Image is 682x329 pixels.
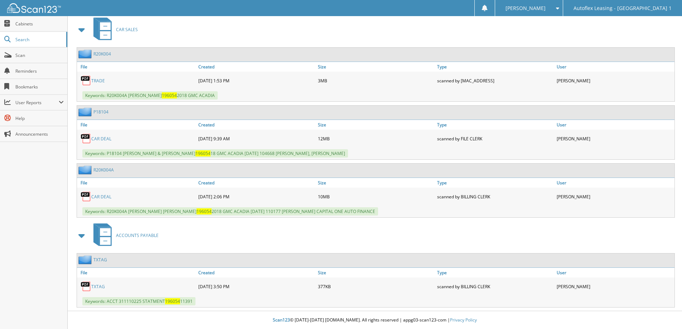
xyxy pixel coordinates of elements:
[435,178,555,188] a: Type
[68,311,682,329] div: © [DATE]-[DATE] [DOMAIN_NAME]. All rights reserved | appg03-scan123-com |
[197,120,316,130] a: Created
[435,189,555,204] div: scanned by BILLING CLERK
[555,189,674,204] div: [PERSON_NAME]
[78,49,93,58] img: folder2.png
[555,268,674,277] a: User
[646,295,682,329] iframe: Chat Widget
[197,178,316,188] a: Created
[15,68,64,74] span: Reminders
[316,268,436,277] a: Size
[7,3,61,13] img: scan123-logo-white.svg
[93,51,111,57] a: R20K004
[15,21,64,27] span: Cabinets
[435,268,555,277] a: Type
[162,92,177,98] span: 196054
[450,317,477,323] a: Privacy Policy
[506,6,546,10] span: [PERSON_NAME]
[197,208,212,214] span: 196054
[89,221,159,250] a: ACCOUNTS PAYABLE
[15,37,63,43] span: Search
[15,115,64,121] span: Help
[316,178,436,188] a: Size
[316,73,436,88] div: 3MB
[15,131,64,137] span: Announcements
[197,62,316,72] a: Created
[78,255,93,264] img: folder2.png
[15,84,64,90] span: Bookmarks
[77,178,197,188] a: File
[316,62,436,72] a: Size
[82,297,195,305] span: Keywords: ACCT 311110225 STATMENT 11391
[197,73,316,88] div: [DATE] 1:53 PM
[435,62,555,72] a: Type
[91,136,111,142] a: CAR DEAL
[197,268,316,277] a: Created
[435,120,555,130] a: Type
[197,279,316,294] div: [DATE] 3:50 PM
[81,281,91,292] img: PDF.png
[316,279,436,294] div: 377KB
[77,62,197,72] a: File
[91,194,111,200] a: CAR DEAL
[93,167,114,173] a: R20K004A
[435,73,555,88] div: scanned by [MAC_ADDRESS]
[273,317,290,323] span: Scan123
[316,131,436,146] div: 12MB
[555,279,674,294] div: [PERSON_NAME]
[195,150,211,156] span: 196054
[197,189,316,204] div: [DATE] 2:06 PM
[116,232,159,238] span: ACCOUNTS PAYABLE
[77,120,197,130] a: File
[91,284,105,290] a: TXTAG
[81,133,91,144] img: PDF.png
[81,75,91,86] img: PDF.png
[197,131,316,146] div: [DATE] 9:39 AM
[555,178,674,188] a: User
[77,268,197,277] a: File
[435,279,555,294] div: scanned by BILLING CLERK
[15,52,64,58] span: Scan
[165,298,180,304] span: 196054
[78,165,93,174] img: folder2.png
[435,131,555,146] div: scanned by FILE CLERK
[81,191,91,202] img: PDF.png
[555,73,674,88] div: [PERSON_NAME]
[15,100,59,106] span: User Reports
[93,109,108,115] a: P18104
[555,131,674,146] div: [PERSON_NAME]
[82,207,378,216] span: Keywords: R20K004A [PERSON_NAME] [PERSON_NAME] 2018 GMC ACADIA [DATE] 110177 [PERSON_NAME] CAPITA...
[116,26,138,33] span: CAR SALES
[316,120,436,130] a: Size
[316,189,436,204] div: 10MB
[78,107,93,116] img: folder2.png
[91,78,105,84] a: TRADE
[555,62,674,72] a: User
[93,257,107,263] a: TXTAG
[574,6,672,10] span: Autoflex Leasing - [GEOGRAPHIC_DATA] 1
[89,15,138,44] a: CAR SALES
[555,120,674,130] a: User
[82,149,348,158] span: Keywords: P18104 [PERSON_NAME] & [PERSON_NAME] 18 GMC ACADIA [DATE] 104668 [PERSON_NAME], [PERSON...
[82,91,218,100] span: Keywords: R20K004A [PERSON_NAME] 2018 GMC ACADIA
